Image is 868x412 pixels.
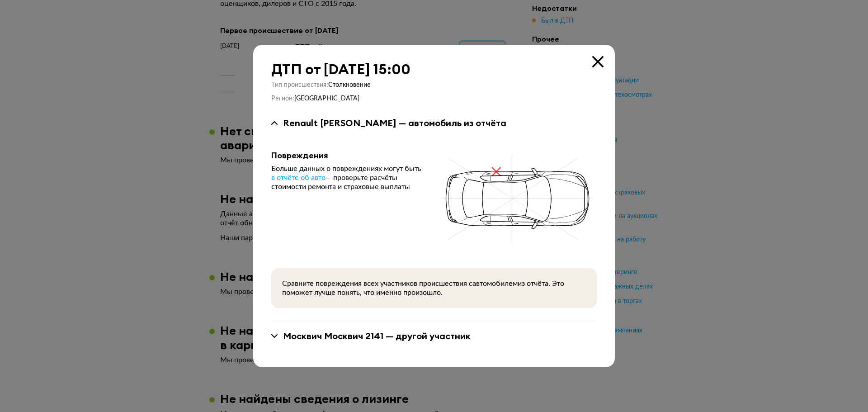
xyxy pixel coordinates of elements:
div: ДТП от [DATE] 15:00 [271,61,597,77]
a: в отчёте об авто [271,173,325,182]
span: [GEOGRAPHIC_DATA] [294,95,359,102]
div: Renault [PERSON_NAME] — автомобиль из отчёта [283,117,506,129]
span: Столкновение [328,82,371,88]
span: в отчёте об авто [271,174,325,181]
div: Регион : [271,95,597,103]
div: Повреждения [271,151,424,161]
div: Тип происшествия : [271,81,597,89]
div: Москвич Москвич 2141 — другой участник [283,330,471,342]
div: Больше данных о повреждениях могут быть — проверьте расчёты стоимости ремонта и страховые выплаты [271,164,424,191]
div: Сравните повреждения всех участников происшествия с автомобилем из отчёта. Это поможет лучше поня... [282,279,586,297]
